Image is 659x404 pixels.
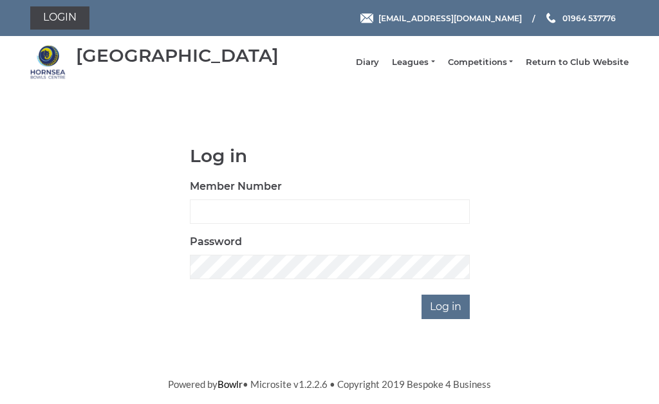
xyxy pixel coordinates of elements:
a: Return to Club Website [526,57,629,68]
h1: Log in [190,146,470,166]
img: Hornsea Bowls Centre [30,44,66,80]
a: Bowlr [218,378,243,390]
a: Login [30,6,89,30]
label: Password [190,234,242,250]
span: [EMAIL_ADDRESS][DOMAIN_NAME] [378,13,522,23]
img: Email [360,14,373,23]
span: 01964 537776 [562,13,616,23]
img: Phone us [546,13,555,23]
a: Diary [356,57,379,68]
label: Member Number [190,179,282,194]
input: Log in [422,295,470,319]
div: [GEOGRAPHIC_DATA] [76,46,279,66]
a: Email [EMAIL_ADDRESS][DOMAIN_NAME] [360,12,522,24]
a: Leagues [392,57,434,68]
a: Competitions [448,57,513,68]
span: Powered by • Microsite v1.2.2.6 • Copyright 2019 Bespoke 4 Business [168,378,491,390]
a: Phone us 01964 537776 [544,12,616,24]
